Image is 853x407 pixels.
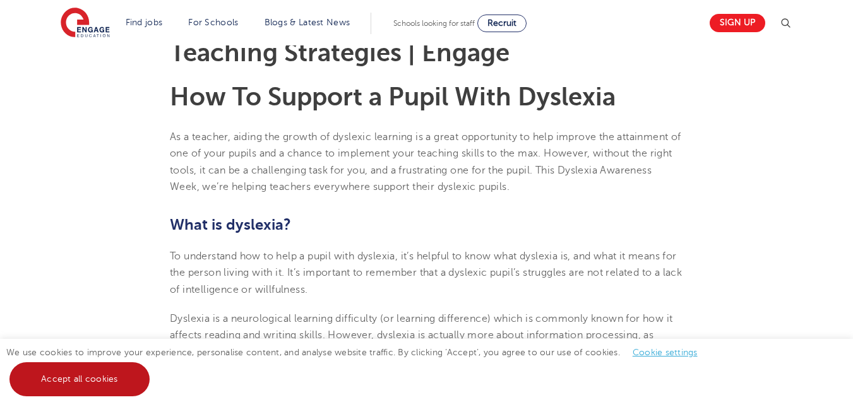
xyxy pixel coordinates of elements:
[170,313,673,391] span: Dyslexia is a neurological learning difficulty (or learning difference) which is commonly known f...
[393,19,475,28] span: Schools looking for staff
[487,18,516,28] span: Recruit
[710,14,765,32] a: Sign up
[170,83,616,111] b: How To Support a Pupil With Dyslexia
[633,348,698,357] a: Cookie settings
[170,131,681,192] span: As a teacher, aiding the growth of dyslexic learning is a great opportunity to help improve the a...
[170,216,291,233] b: What is dyslexia?
[6,348,710,384] span: We use cookies to improve your experience, personalise content, and analyse website traffic. By c...
[170,15,683,66] h1: Supporting Dyslexia In Schools: 10 Teaching Strategies | Engage
[477,15,527,32] a: Recruit
[188,18,238,27] a: For Schools
[9,362,150,396] a: Accept all cookies
[61,8,110,39] img: Engage Education
[170,251,682,295] span: To understand how to help a pupil with dyslexia, it’s helpful to know what dyslexia is, and what ...
[265,18,350,27] a: Blogs & Latest News
[126,18,163,27] a: Find jobs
